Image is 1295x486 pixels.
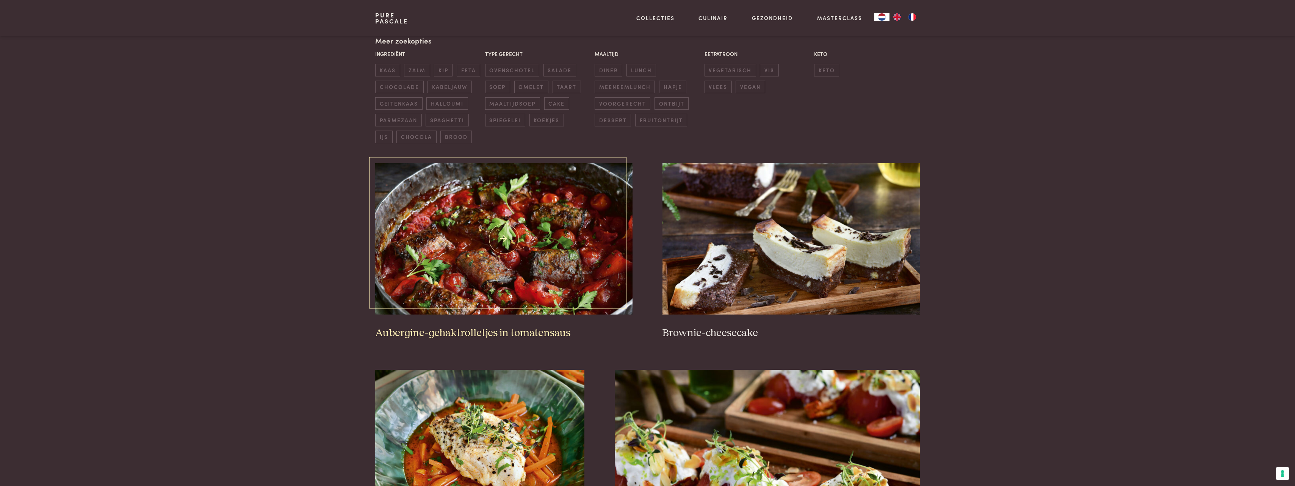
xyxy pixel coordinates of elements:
[889,13,920,21] ul: Language list
[595,50,700,58] p: Maaltijd
[375,163,632,315] img: Aubergine-gehaktrolletjes in tomatensaus
[485,81,510,93] span: soep
[375,163,632,340] a: Aubergine-gehaktrolletjes in tomatensaus Aubergine-gehaktrolletjes in tomatensaus
[595,81,655,93] span: meeneemlunch
[434,64,453,76] span: kip
[485,97,540,110] span: maaltijdsoep
[889,13,905,21] a: EN
[375,81,423,93] span: chocolade
[375,12,408,24] a: PurePascale
[698,14,728,22] a: Culinair
[375,64,400,76] span: kaas
[635,114,687,126] span: fruitontbijt
[553,81,581,93] span: taart
[655,97,689,110] span: ontbijt
[662,327,919,340] h3: Brownie-cheesecake
[514,81,548,93] span: omelet
[426,97,468,110] span: halloumi
[662,163,919,315] img: Brownie-cheesecake
[662,163,919,340] a: Brownie-cheesecake Brownie-cheesecake
[485,50,591,58] p: Type gerecht
[485,64,539,76] span: ovenschotel
[426,114,468,126] span: spaghetti
[529,114,564,126] span: koekjes
[636,14,675,22] a: Collecties
[874,13,889,21] a: NL
[375,114,421,126] span: parmezaan
[375,131,392,143] span: ijs
[705,81,732,93] span: vlees
[760,64,778,76] span: vis
[404,64,430,76] span: zalm
[814,64,839,76] span: keto
[595,114,631,126] span: dessert
[375,50,481,58] p: Ingrediënt
[396,131,436,143] span: chocola
[736,81,765,93] span: vegan
[544,97,569,110] span: cake
[595,97,650,110] span: voorgerecht
[752,14,793,22] a: Gezondheid
[874,13,920,21] aside: Language selected: Nederlands
[817,14,862,22] a: Masterclass
[457,64,480,76] span: feta
[659,81,686,93] span: hapje
[705,64,756,76] span: vegetarisch
[375,97,422,110] span: geitenkaas
[375,327,632,340] h3: Aubergine-gehaktrolletjes in tomatensaus
[485,114,525,126] span: spiegelei
[626,64,656,76] span: lunch
[705,50,810,58] p: Eetpatroon
[543,64,576,76] span: salade
[905,13,920,21] a: FR
[440,131,472,143] span: brood
[595,64,622,76] span: diner
[874,13,889,21] div: Language
[1276,467,1289,480] button: Uw voorkeuren voor toestemming voor trackingtechnologieën
[814,50,920,58] p: Keto
[427,81,471,93] span: kabeljauw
